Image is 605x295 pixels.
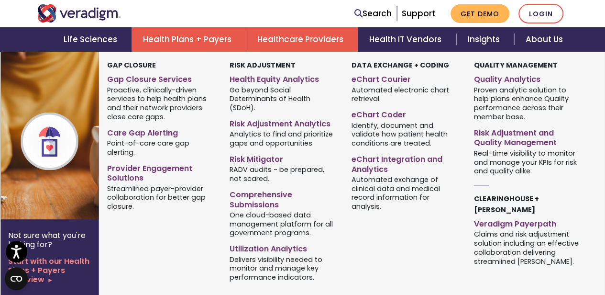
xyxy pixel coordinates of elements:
[132,27,246,52] a: Health Plans + Payers
[474,60,558,70] strong: Quality Management
[5,267,28,290] button: Open CMP widget
[230,71,338,85] a: Health Equity Analytics
[52,27,132,52] a: Life Sciences
[451,4,509,23] a: Get Demo
[230,60,296,70] strong: Risk Adjustment
[352,120,460,148] span: Identify, document and validate how patient health conditions are treated.
[107,71,215,85] a: Gap Closure Services
[352,85,460,103] span: Automated electronic chart retrieval.
[8,257,91,284] a: Start with our Health Plans + Payers overview
[230,186,338,210] a: Comprehensive Submissions
[230,115,338,129] a: Risk Adjustment Analytics
[474,229,582,266] span: Claims and risk adjustment solution including an effective collaboration delivering streamlined [...
[107,160,215,184] a: Provider Engagement Solutions
[352,60,449,70] strong: Data Exchange + Coding
[514,27,574,52] a: About Us
[230,85,338,113] span: Go beyond Social Determinants of Health (SDoH).
[352,174,460,211] span: Automated exchange of clinical data and medical record information for analysis.
[352,71,460,85] a: eChart Courier
[230,151,338,165] a: Risk Mitigator
[474,85,582,121] span: Proven analytic solution to help plans enhance Quality performance across their member base.
[8,231,91,249] p: Not sure what you're looking for?
[352,151,460,175] a: eChart Integration and Analytics
[230,254,338,282] span: Delivers visibility needed to monitor and manage key performance indicators.
[107,138,215,157] span: Point-of-care care gap alerting.
[107,85,215,121] span: Proactive, clinically-driven services to help health plans and their network providers close care...
[107,183,215,211] span: Streamlined payer-provider collaboration for better gap closure.
[402,8,435,19] a: Support
[474,148,582,176] span: Real-time visibility to monitor and manage your KPIs for risk and quality alike.
[107,125,215,138] a: Care Gap Alerting
[0,52,154,219] img: Health Plan Payers
[230,129,338,148] span: Analytics to find and prioritize gaps and opportunities.
[518,4,563,23] a: Login
[246,27,358,52] a: Healthcare Providers
[107,60,156,70] strong: Gap Closure
[230,210,338,238] span: One cloud-based data management platform for all government programs.
[474,71,582,85] a: Quality Analytics
[474,216,582,229] a: Veradigm Payerpath
[474,125,582,148] a: Risk Adjustment and Quality Management
[456,27,514,52] a: Insights
[230,240,338,254] a: Utilization Analytics
[358,27,456,52] a: Health IT Vendors
[352,106,460,120] a: eChart Coder
[474,194,539,215] strong: Clearinghouse + [PERSON_NAME]
[230,165,338,183] span: RADV audits - be prepared, not scared.
[354,7,392,20] a: Search
[37,4,121,23] img: Veradigm logo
